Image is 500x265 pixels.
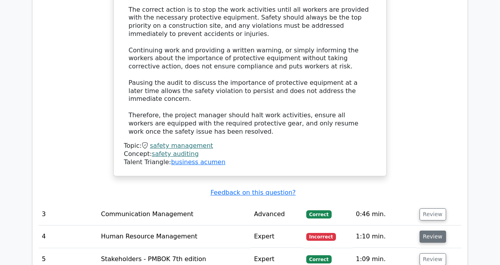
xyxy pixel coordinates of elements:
td: Communication Management [98,203,251,226]
span: Correct [306,210,332,218]
td: Human Resource Management [98,226,251,248]
div: Talent Triangle: [124,142,376,166]
div: Topic: [124,142,376,150]
td: 1:10 min. [353,226,416,248]
span: Correct [306,255,332,263]
button: Review [420,208,446,220]
td: Expert [251,226,303,248]
div: Concept: [124,150,376,158]
a: business acumen [171,158,225,166]
div: The correct action is to stop the work activities until all workers are provided with the necessa... [129,6,371,136]
a: Feedback on this question? [211,189,296,196]
td: 0:46 min. [353,203,416,226]
a: safety management [150,142,213,149]
button: Review [420,231,446,243]
td: 3 [39,203,98,226]
td: 4 [39,226,98,248]
span: Incorrect [306,233,336,241]
a: safety auditing [152,150,199,158]
td: Advanced [251,203,303,226]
